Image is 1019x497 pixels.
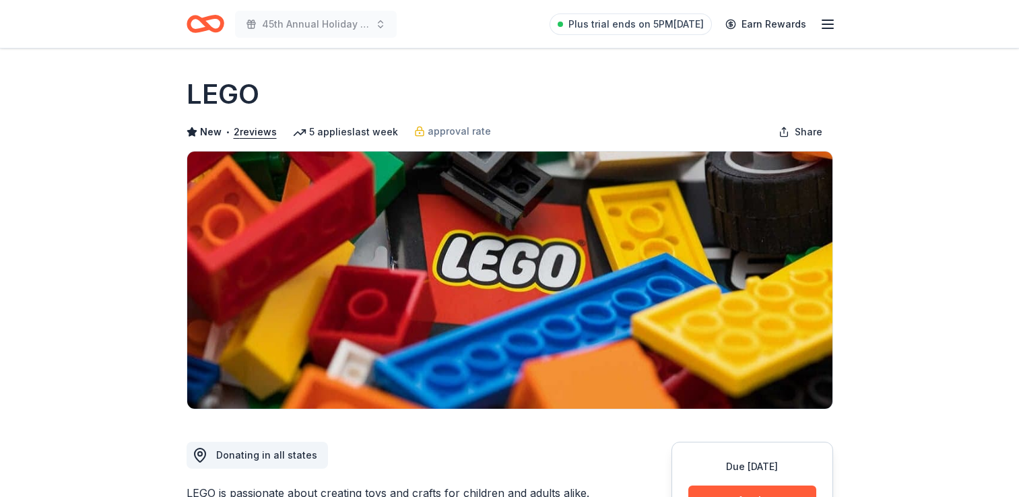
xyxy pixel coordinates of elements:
[200,124,222,140] span: New
[414,123,491,139] a: approval rate
[187,152,832,409] img: Image for LEGO
[293,124,398,140] div: 5 applies last week
[768,119,833,145] button: Share
[568,16,704,32] span: Plus trial ends on 5PM[DATE]
[795,124,822,140] span: Share
[235,11,397,38] button: 45th Annual Holiday Craft Show
[550,13,712,35] a: Plus trial ends on 5PM[DATE]
[688,459,816,475] div: Due [DATE]
[717,12,814,36] a: Earn Rewards
[187,75,259,113] h1: LEGO
[428,123,491,139] span: approval rate
[234,124,277,140] button: 2reviews
[225,127,230,137] span: •
[262,16,370,32] span: 45th Annual Holiday Craft Show
[216,449,317,461] span: Donating in all states
[187,8,224,40] a: Home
